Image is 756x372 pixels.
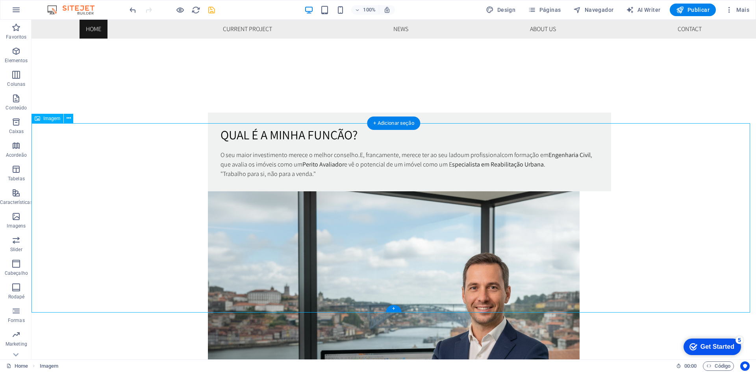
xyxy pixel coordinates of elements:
div: Get Started 5 items remaining, 0% complete [6,4,64,20]
button: Publicar [670,4,716,16]
p: Imagens [7,223,26,229]
div: + Adicionar seção [367,117,420,130]
button: save [207,5,216,15]
span: Design [486,6,515,14]
p: Marketing [6,341,27,347]
a: Clique para cancelar a seleção. Clique duas vezes para abrir as Páginas [6,361,28,371]
div: 5 [58,2,66,9]
span: Navegador [573,6,613,14]
p: Acordeão [6,152,27,158]
span: Imagem [43,116,60,121]
span: Clique para selecionar. Clique duas vezes para editar [40,361,59,371]
p: Caixas [9,128,24,135]
h6: 100% [363,5,376,15]
button: Navegador [570,4,617,16]
p: Favoritos [6,34,26,40]
p: Tabelas [8,176,25,182]
span: Publicar [676,6,710,14]
img: Editor Logo [45,5,104,15]
button: Código [703,361,734,371]
p: Cabeçalho [5,270,28,276]
span: : [690,363,691,369]
p: Slider [10,246,22,253]
button: reload [191,5,200,15]
h6: Tempo de sessão [676,361,697,371]
p: Conteúdo [6,105,27,111]
span: AI Writer [626,6,660,14]
span: 00 00 [684,361,697,371]
span: Páginas [528,6,561,14]
p: Elementos [5,57,28,64]
button: Páginas [525,4,564,16]
button: 100% [351,5,379,15]
button: Usercentrics [740,361,750,371]
i: Recarregar página [191,6,200,15]
button: undo [128,5,137,15]
nav: breadcrumb [40,361,59,371]
button: Design [483,4,519,16]
p: Rodapé [8,294,25,300]
p: Colunas [7,81,25,87]
button: Mais [722,4,752,16]
button: AI Writer [623,4,663,16]
i: Salvar (Ctrl+S) [207,6,216,15]
span: Código [706,361,730,371]
i: Desfazer: Alterar imagem (Ctrl+Z) [128,6,137,15]
p: Formas [8,317,25,324]
div: Get Started [23,9,57,16]
div: + [386,305,401,312]
span: Mais [725,6,749,14]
